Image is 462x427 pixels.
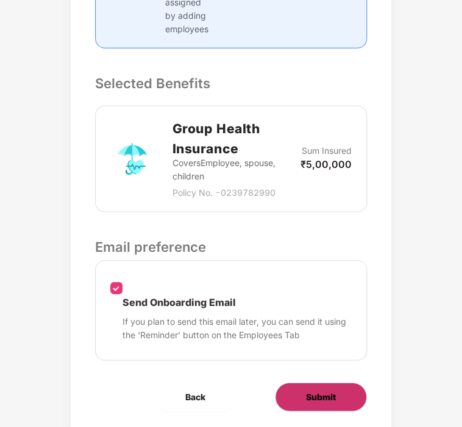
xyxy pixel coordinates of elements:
p: Policy No. - 0239782990 [172,186,300,199]
img: svg+xml;base64,PHN2ZyB4bWxucz0iaHR0cDovL3d3dy53My5vcmcvMjAwMC9zdmciIHdpZHRoPSI3MiIgaGVpZ2h0PSI3Mi... [110,137,154,181]
span: Back [185,390,205,403]
p: Email preference [95,236,367,257]
p: Selected Benefits [95,72,367,93]
p: If you plan to send this email later, you can send it using the ‘Reminder’ button on the Employee... [123,314,352,341]
p: Send Onboarding Email [123,296,352,308]
h2: Group Health Insurance [172,118,300,158]
p: ₹5,00,000 [300,157,352,170]
p: Covers Employee, spouse, children [172,156,300,182]
button: Back [155,382,236,411]
span: Submit [306,390,336,403]
button: Submit [275,382,367,411]
p: Sum Insured [302,144,352,157]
